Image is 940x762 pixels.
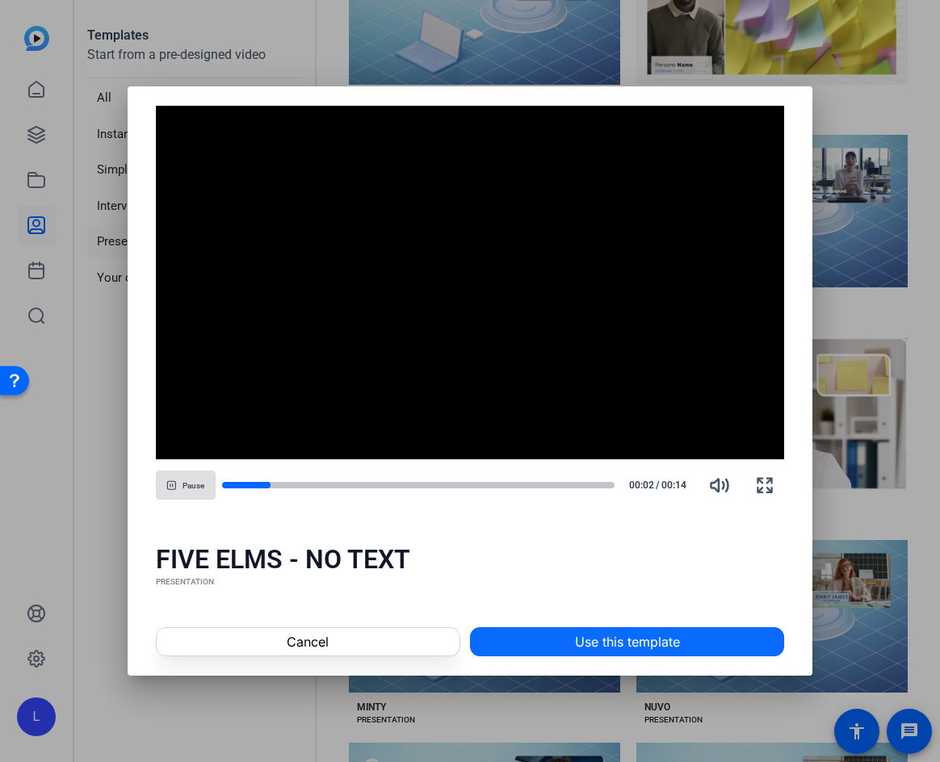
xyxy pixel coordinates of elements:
[575,632,680,651] span: Use this template
[745,466,784,505] button: Fullscreen
[156,471,216,500] button: Pause
[621,478,694,492] div: /
[287,632,329,651] span: Cancel
[156,543,785,576] div: FIVE ELMS - NO TEXT
[156,576,785,588] div: PRESENTATION
[183,481,204,491] span: Pause
[470,627,784,656] button: Use this template
[156,627,460,656] button: Cancel
[661,478,695,492] span: 00:14
[156,106,785,459] div: Video Player
[700,466,739,505] button: Mute
[621,478,654,492] span: 00:02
